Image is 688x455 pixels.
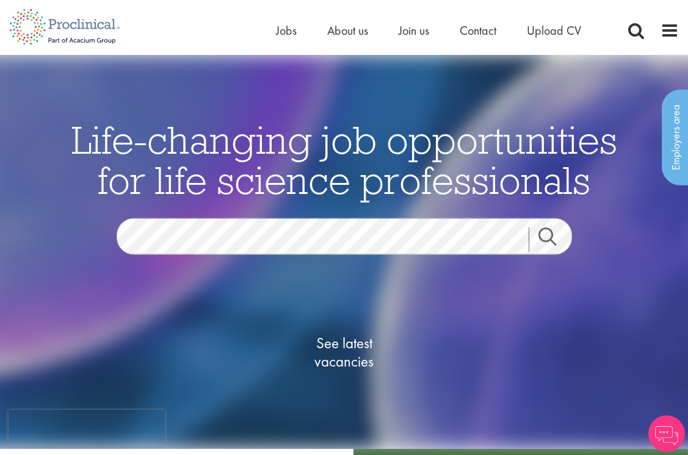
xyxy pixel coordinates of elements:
img: Chatbot [648,415,685,452]
iframe: reCAPTCHA [9,410,165,446]
a: Upload CV [527,23,581,38]
span: Life-changing job opportunities for life science professionals [71,115,617,204]
a: About us [327,23,368,38]
a: Job search submit button [529,227,581,252]
a: Join us [399,23,429,38]
a: Jobs [276,23,297,38]
span: See latest vacancies [283,334,405,371]
a: Contact [460,23,496,38]
a: See latestvacancies [283,285,405,420]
